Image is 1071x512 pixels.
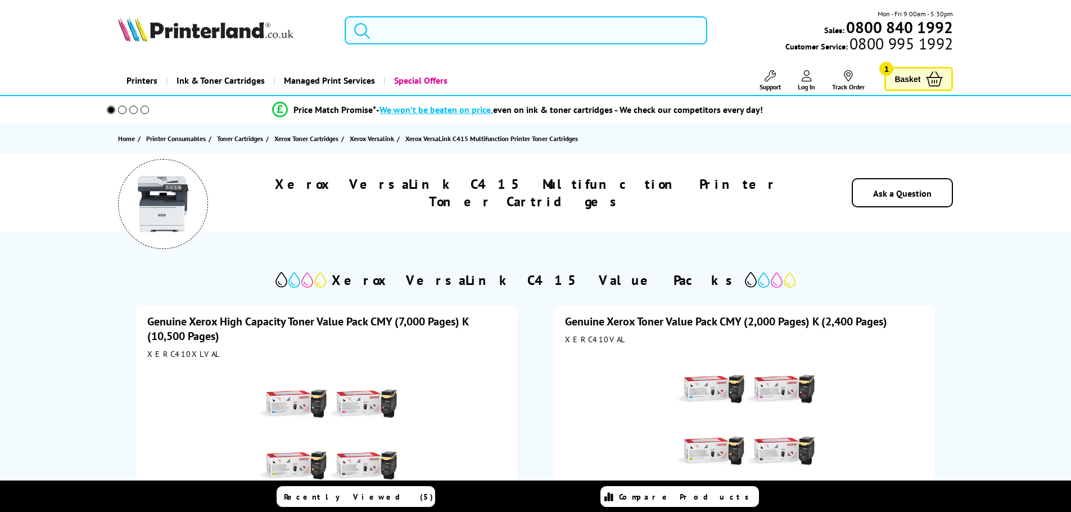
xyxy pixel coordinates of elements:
div: XERC410XLVAL [147,349,506,359]
span: 1 [879,62,893,76]
a: Compare Products [600,486,759,507]
span: Support [760,83,781,91]
a: Printer Consumables [146,133,209,144]
li: modal_Promise [92,100,945,120]
a: Ask a Question [873,188,932,199]
span: Log In [798,83,815,91]
b: 0800 840 1992 [846,17,953,38]
h1: Xerox VersaLink C415 Multifunction Printer Toner Cartridges [242,175,810,210]
a: Toner Cartridges [217,133,266,144]
span: Toner Cartridges [217,133,263,144]
img: Xerox VersaLink C415 Multifunction Printer Toner Cartridges [135,176,191,232]
span: Ink & Toner Cartridges [177,66,265,95]
span: Price Match Promise* [293,104,376,115]
img: Xerox High Capacity Toner Value Pack CMY (7,000 Pages) K (10,500 Pages) [256,365,397,505]
a: Printers [118,66,166,95]
span: Recently Viewed (5) [284,492,433,502]
a: Xerox Versalink [350,133,397,144]
div: XERC410VAL [565,334,924,345]
a: Ink & Toner Cartridges [166,66,273,95]
a: Track Order [832,70,865,91]
a: Genuine Xerox High Capacity Toner Value Pack CMY (7,000 Pages) K (10,500 Pages) [147,314,468,343]
span: We won’t be beaten on price, [379,104,493,115]
a: Xerox Toner Cartridges [274,133,341,144]
span: Customer Service: [785,38,953,52]
a: Genuine Xerox Toner Value Pack CMY (2,000 Pages) K (2,400 Pages) [565,314,887,329]
span: Printer Consumables [146,133,206,144]
a: Support [760,70,781,91]
h2: Xerox VersaLink C415 Value Packs [332,271,739,289]
a: Managed Print Services [273,66,383,95]
a: Printerland Logo [118,17,331,44]
div: - even on ink & toner cartridges - We check our competitors every day! [376,104,763,115]
span: Xerox Toner Cartridges [274,133,338,144]
a: Recently Viewed (5) [277,486,435,507]
a: Log In [798,70,815,91]
span: Xerox VersaLink C415 Multifunction Printer Toner Cartridges [405,134,578,143]
span: Xerox Versalink [350,133,394,144]
a: Basket 1 [884,67,953,91]
a: 0800 840 1992 [844,22,953,33]
span: Compare Products [619,492,755,502]
span: 0800 995 1992 [848,38,953,49]
a: Special Offers [383,66,456,95]
img: Xerox Toner Value Pack CMY (2,000 Pages) K (2,400 Pages) [674,350,815,491]
img: Printerland Logo [118,17,293,42]
a: Home [118,133,138,144]
span: Sales: [824,25,844,35]
span: Mon - Fri 9:00am - 5:30pm [878,8,953,19]
span: Basket [894,71,920,87]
